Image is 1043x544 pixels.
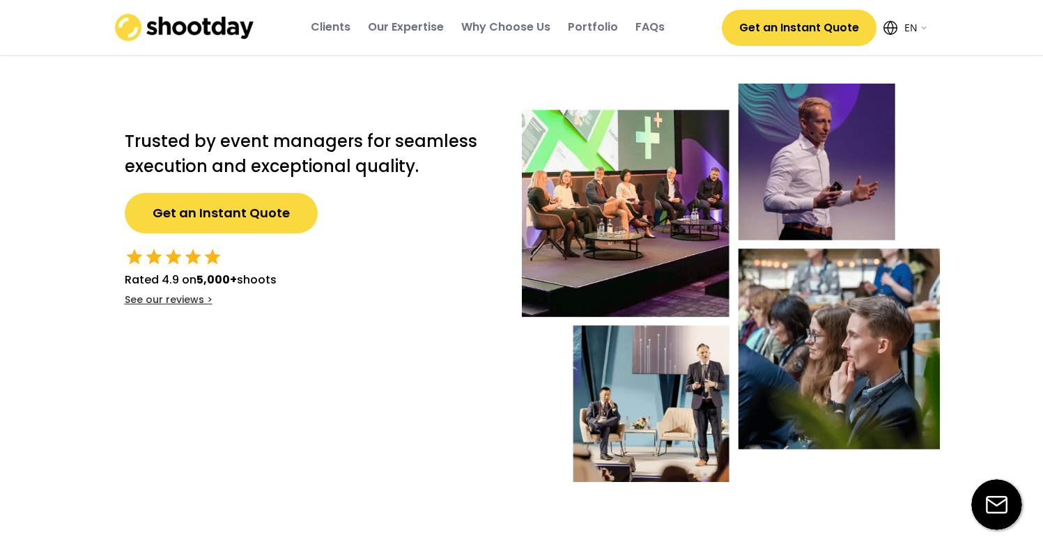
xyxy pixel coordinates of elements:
[722,10,876,46] button: Get an Instant Quote
[144,247,164,267] button: star
[183,247,203,267] button: star
[115,14,254,41] img: shootday_logo.png
[125,272,277,288] div: Rated 4.9 on shoots
[196,272,237,288] strong: 5,000+
[125,193,318,233] button: Get an Instant Quote
[164,247,183,267] button: star
[522,84,940,482] img: Event-hero-intl%402x.webp
[461,20,550,35] div: Why Choose Us
[368,20,444,35] div: Our Expertise
[568,20,618,35] div: Portfolio
[203,247,222,267] button: star
[635,20,665,35] div: FAQs
[125,293,213,307] div: See our reviews >
[125,129,494,179] h2: Trusted by event managers for seamless execution and exceptional quality.
[883,21,897,35] img: Icon%20feather-globe%20%281%29.svg
[971,479,1022,530] img: email-icon%20%281%29.svg
[311,20,350,35] div: Clients
[125,247,144,267] button: star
